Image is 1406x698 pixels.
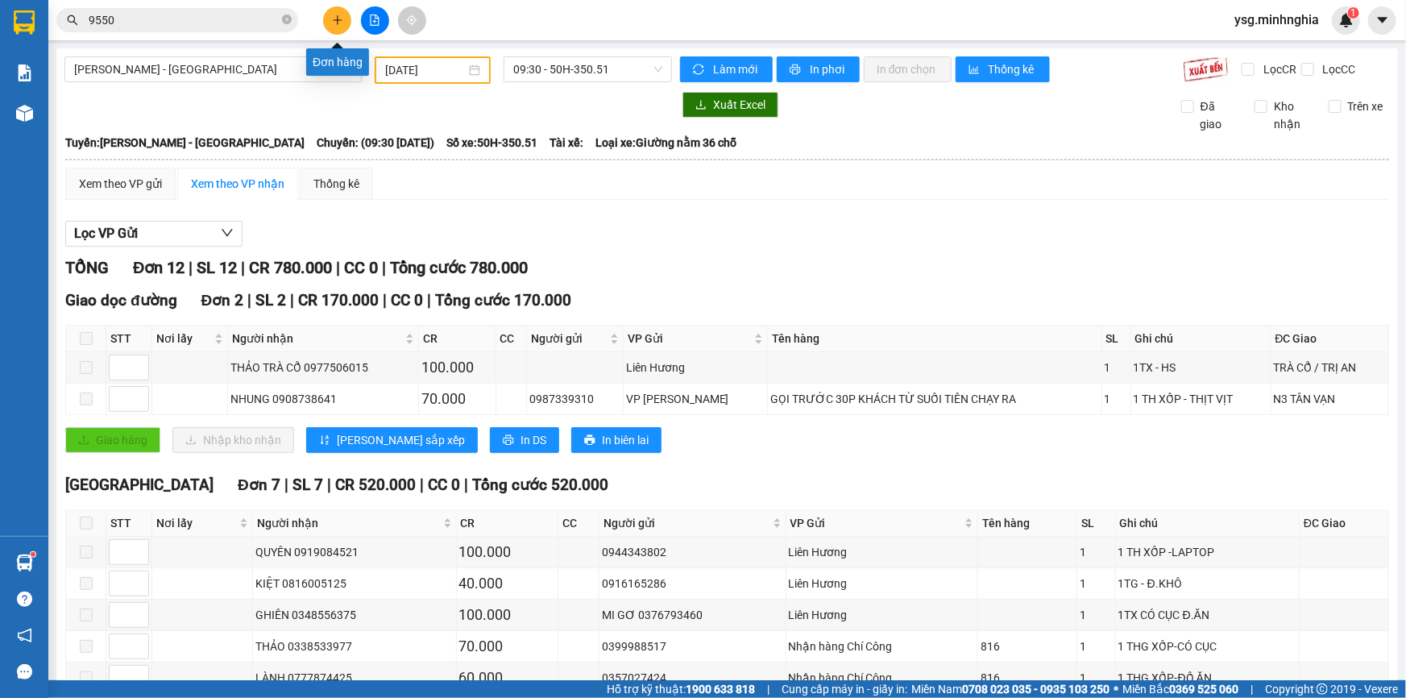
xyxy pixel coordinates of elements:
[786,631,979,663] td: Nhận hàng Chí Công
[602,543,783,561] div: 0944343802
[1114,686,1118,692] span: ⚪️
[713,60,760,78] span: Làm mới
[550,134,583,152] span: Tài xế:
[406,15,417,26] span: aim
[133,258,185,277] span: Đơn 12
[79,175,162,193] div: Xem theo VP gửi
[981,669,1074,687] div: 816
[282,13,292,28] span: close-circle
[513,57,662,81] span: 09:30 - 50H-350.51
[17,592,32,607] span: question-circle
[230,359,416,376] div: THẢO TRÀ CỔ 0977506015
[789,606,976,624] div: Liên Hương
[65,136,305,149] b: Tuyến: [PERSON_NAME] - [GEOGRAPHIC_DATA]
[981,638,1074,655] div: 816
[1271,352,1389,384] td: TRÀ CỔ / TRỊ AN
[74,57,352,81] span: Phan Rí - Sài Gòn
[65,258,109,277] span: TỔNG
[459,635,555,658] div: 70.000
[713,96,765,114] span: Xuất Excel
[306,427,478,453] button: sort-ascending[PERSON_NAME] sắp xếp
[31,552,35,557] sup: 1
[255,291,286,310] span: SL 2
[255,543,454,561] div: QUYÊN 0919084521
[768,326,1102,352] th: Tên hàng
[1134,359,1268,376] div: 1TX - HS
[282,15,292,24] span: close-circle
[230,390,416,408] div: NHUNG 0908738641
[369,15,380,26] span: file-add
[446,134,537,152] span: Số xe: 50H-350.51
[1257,60,1299,78] span: Lọc CR
[17,664,32,679] span: message
[624,352,768,384] td: Liên Hương
[257,514,440,532] span: Người nhận
[382,258,386,277] span: |
[1348,7,1359,19] sup: 1
[290,291,294,310] span: |
[1077,510,1115,537] th: SL
[767,680,769,698] span: |
[1118,575,1296,592] div: 1TG - Đ.KHÔ
[978,510,1077,537] th: Tên hàng
[221,226,234,239] span: down
[284,476,288,494] span: |
[602,606,783,624] div: MI GƠ 0376793460
[1350,7,1356,19] span: 1
[1080,606,1112,624] div: 1
[786,537,979,568] td: Liên Hương
[571,427,662,453] button: printerIn biên lai
[789,543,976,561] div: Liên Hương
[327,476,331,494] span: |
[459,572,555,595] div: 40.000
[1080,575,1112,592] div: 1
[65,427,160,453] button: uploadGiao hàng
[682,92,778,118] button: downloadXuất Excel
[1271,326,1389,352] th: ĐC Giao
[1118,669,1296,687] div: 1 THG XỐP-ĐỒ ĂN
[602,575,783,592] div: 0916165286
[106,326,152,352] th: STT
[65,291,177,310] span: Giao dọc đường
[1300,510,1389,537] th: ĐC Giao
[459,541,555,563] div: 100.000
[65,476,214,494] span: [GEOGRAPHIC_DATA]
[782,680,907,698] span: Cung cấp máy in - giấy in:
[1169,683,1238,696] strong: 0369 525 060
[89,11,279,29] input: Tìm tên, số ĐT hoặc mã đơn
[1134,390,1268,408] div: 1 TH XỐP - THỊT VỊT
[428,476,460,494] span: CC 0
[680,56,773,82] button: syncLàm mới
[521,431,546,449] span: In DS
[624,384,768,415] td: VP Phan Rí
[1118,543,1296,561] div: 1 TH XỐP -LAPTOP
[421,388,493,410] div: 70.000
[989,60,1037,78] span: Thống kê
[464,476,468,494] span: |
[1342,98,1390,115] span: Trên xe
[319,434,330,447] span: sort-ascending
[1221,10,1332,30] span: ysg.minhnghia
[390,258,528,277] span: Tổng cước 780.000
[602,638,783,655] div: 0399988517
[1317,60,1358,78] span: Lọc CC
[457,510,558,537] th: CR
[1122,680,1238,698] span: Miền Bắc
[864,56,952,82] button: In đơn chọn
[298,291,379,310] span: CR 170.000
[1080,543,1112,561] div: 1
[16,555,33,571] img: warehouse-icon
[14,10,35,35] img: logo-vxr
[238,476,280,494] span: Đơn 7
[241,258,245,277] span: |
[603,514,769,532] span: Người gửi
[529,390,620,408] div: 0987339310
[332,15,343,26] span: plus
[323,6,351,35] button: plus
[232,330,402,347] span: Người nhận
[628,330,751,347] span: VP Gửi
[255,669,454,687] div: LÀNH 0777874425
[584,434,595,447] span: printer
[255,606,454,624] div: GHIÊN 0348556375
[1102,326,1131,352] th: SL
